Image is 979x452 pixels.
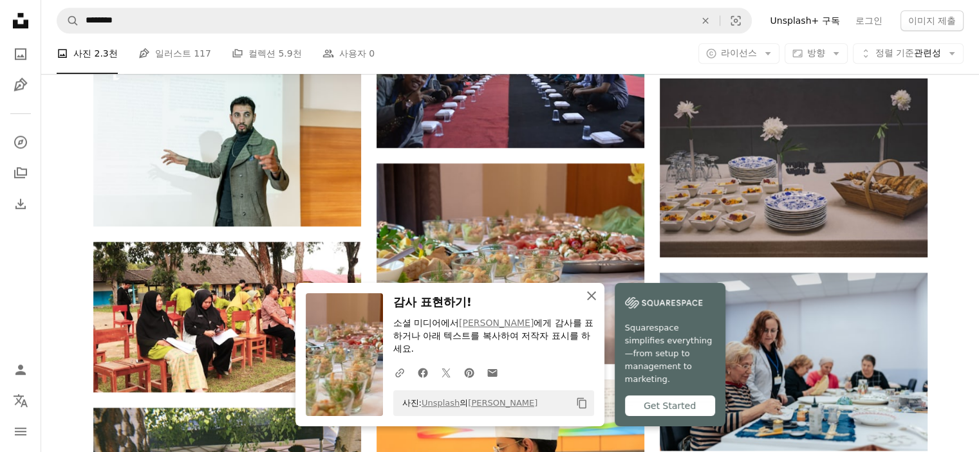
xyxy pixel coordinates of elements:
img: file-1747939142011-51e5cc87e3c9 [625,293,702,312]
a: 테이블에 둘러앉은 한 무리의 사람들 [660,356,928,367]
a: [PERSON_NAME] [459,318,534,328]
a: Pinterest에 공유 [458,359,481,385]
button: 방향 [785,44,848,64]
button: 삭제 [691,8,720,33]
a: 탐색 [8,129,33,155]
img: 음식과 물 잔으로 가득 찬 식탁 [377,163,644,364]
div: Get Started [625,395,715,416]
a: 사용자 0 [322,33,375,75]
h3: 감사 표현하기! [393,293,594,312]
span: 관련성 [875,48,941,60]
img: 나무 의자 위에 앉아있는 한 무리의 사람들 [93,242,361,392]
img: 테이블에 둘러앉은 한 무리의 사람들 [660,273,928,451]
a: [PERSON_NAME] [468,398,537,408]
a: 컬렉션 5.9천 [232,33,302,75]
a: 이메일로 공유에 공유 [481,359,504,385]
a: 일러스트 [8,72,33,98]
a: Unsplash+ 구독 [762,10,847,31]
span: 117 [194,47,211,61]
button: 정렬 기준관련성 [853,44,964,64]
span: 라이선스 [721,48,757,59]
span: 사진: 의 [396,393,538,413]
a: Squarespace simplifies everything—from setup to management to marketing.Get Started [615,283,725,426]
a: 로그인 [848,10,890,31]
a: Facebook에 공유 [411,359,434,385]
form: 사이트 전체에서 이미지 찾기 [57,8,752,33]
a: 접시와 그릇이있는 테이블 [660,161,928,173]
a: Unsplash [422,398,460,408]
a: 사진 [8,41,33,67]
button: 클립보드에 복사하기 [571,392,593,414]
span: 0 [369,47,375,61]
button: 이미지 제출 [900,10,964,31]
button: 라이선스 [698,44,779,64]
span: 정렬 기준 [875,48,914,59]
img: 프로젝션 스크린 앞에 서 있는 남자 [93,48,361,226]
button: Unsplash 검색 [57,8,79,33]
a: 로그인 / 가입 [8,357,33,383]
button: 메뉴 [8,419,33,444]
span: 방향 [807,48,825,59]
button: 시각적 검색 [720,8,751,33]
a: 홈 — Unsplash [8,8,33,36]
a: 다운로드 내역 [8,191,33,217]
a: 나무 의자 위에 앉아있는 한 무리의 사람들 [93,311,361,323]
a: 일러스트 117 [138,33,211,75]
a: 프로젝션 스크린 앞에 서 있는 남자 [93,131,361,143]
button: 언어 [8,388,33,413]
img: 접시와 그릇이있는 테이블 [660,78,928,257]
a: Twitter에 공유 [434,359,458,385]
p: 소셜 미디어에서 에게 감사를 표하거나 아래 텍스트를 복사하여 저작자 표시를 하세요. [393,317,594,356]
a: 음식과 물 잔으로 가득 찬 식탁 [377,257,644,269]
span: 5.9천 [278,47,301,61]
span: Squarespace simplifies everything—from setup to management to marketing. [625,321,715,386]
a: 컬렉션 [8,160,33,186]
